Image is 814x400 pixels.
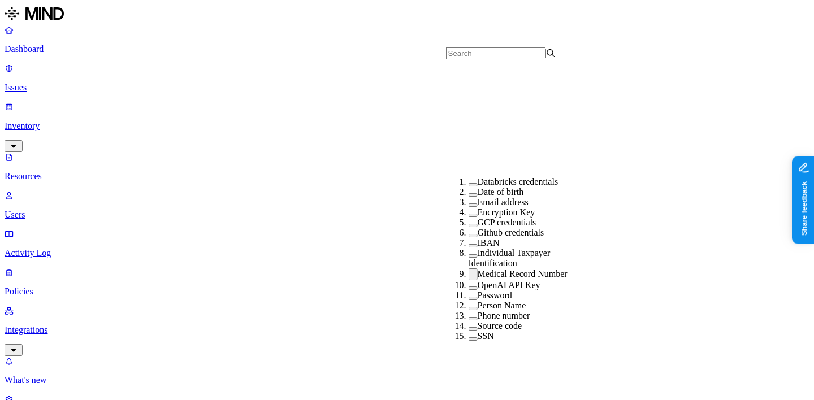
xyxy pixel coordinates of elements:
[5,229,809,258] a: Activity Log
[5,5,809,25] a: MIND
[5,190,809,220] a: Users
[478,228,544,237] label: Github credentials
[478,331,494,341] label: SSN
[5,44,809,54] p: Dashboard
[478,238,500,247] label: IBAN
[478,321,522,331] label: Source code
[5,171,809,181] p: Resources
[5,356,809,385] a: What's new
[446,47,546,59] input: Search
[5,210,809,220] p: Users
[469,248,551,268] label: Individual Taxpayer Identification
[478,290,512,300] label: Password
[5,152,809,181] a: Resources
[478,269,568,279] label: Medical Record Number
[478,177,558,186] label: Databricks credentials
[5,102,809,150] a: Inventory
[478,197,529,207] label: Email address
[5,286,809,297] p: Policies
[5,82,809,93] p: Issues
[478,280,540,290] label: OpenAI API Key
[478,187,524,197] label: Date of birth
[5,325,809,335] p: Integrations
[5,5,64,23] img: MIND
[5,375,809,385] p: What's new
[5,306,809,354] a: Integrations
[5,25,809,54] a: Dashboard
[478,207,535,217] label: Encryption Key
[5,63,809,93] a: Issues
[478,301,526,310] label: Person Name
[478,218,536,227] label: GCP credentials
[5,267,809,297] a: Policies
[478,311,530,320] label: Phone number
[5,248,809,258] p: Activity Log
[5,121,809,131] p: Inventory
